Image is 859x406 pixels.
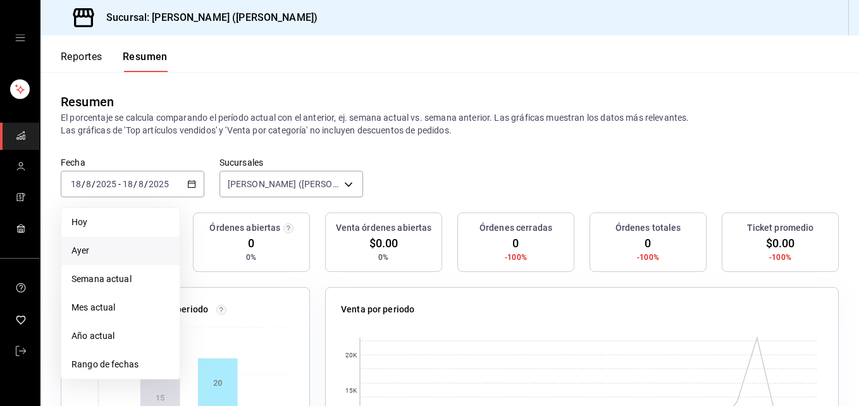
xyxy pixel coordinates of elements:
p: El porcentaje se calcula comparando el período actual con el anterior, ej. semana actual vs. sema... [61,111,839,137]
span: / [92,179,96,189]
span: / [144,179,148,189]
text: 20K [345,352,357,359]
span: / [82,179,85,189]
span: $0.00 [766,235,795,252]
span: Año actual [71,329,170,343]
span: -100% [637,252,659,263]
input: -- [70,179,82,189]
input: -- [85,179,92,189]
input: -- [138,179,144,189]
input: -- [122,179,133,189]
p: Venta por periodo [341,303,414,316]
span: Hoy [71,216,170,229]
span: -100% [769,252,791,263]
font: Reportes [61,51,102,63]
span: 0 [512,235,519,252]
span: $0.00 [369,235,399,252]
span: -100% [505,252,527,263]
span: - [118,179,121,189]
h3: Órdenes totales [615,221,681,235]
label: Fecha [61,158,204,167]
span: 0 [645,235,651,252]
input: ---- [96,179,117,189]
button: Resumen [123,51,168,72]
h3: Órdenes abiertas [209,221,280,235]
h3: Sucursal: [PERSON_NAME] ([PERSON_NAME]) [96,10,318,25]
span: 0% [378,252,388,263]
div: Pestañas de navegación [61,51,168,72]
span: / [133,179,137,189]
div: Resumen [61,92,114,111]
span: Semana actual [71,273,170,286]
span: Mes actual [71,301,170,314]
h3: Venta órdenes abiertas [336,221,432,235]
span: Ayer [71,244,170,257]
text: 15K [345,387,357,394]
input: ---- [148,179,170,189]
h3: Ticket promedio [747,221,814,235]
span: [PERSON_NAME] ([PERSON_NAME]) [228,178,340,190]
label: Sucursales [219,158,363,167]
span: 0% [246,252,256,263]
button: cajón abierto [15,33,25,43]
h3: Órdenes cerradas [479,221,552,235]
span: 0 [248,235,254,252]
span: Rango de fechas [71,358,170,371]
